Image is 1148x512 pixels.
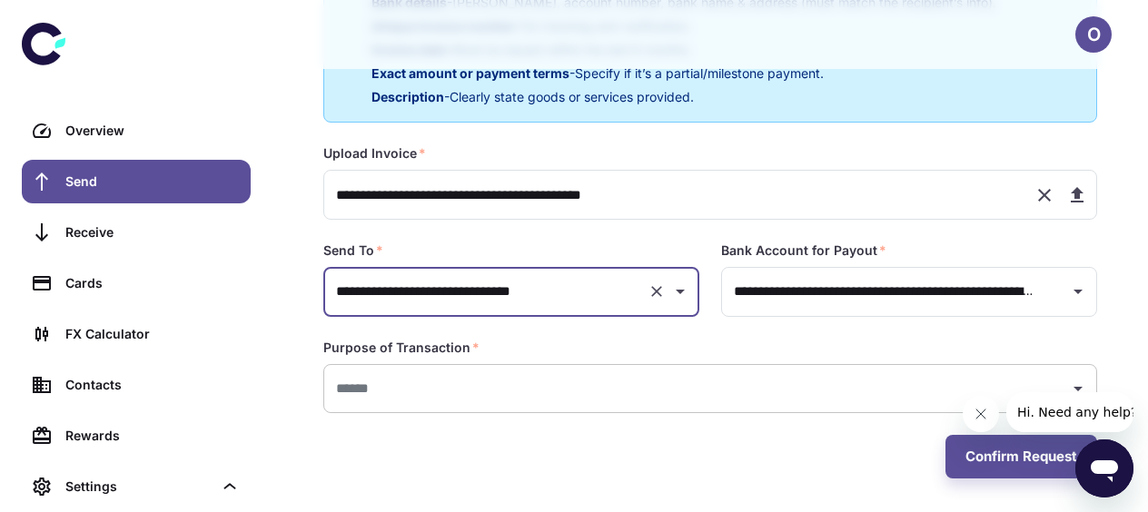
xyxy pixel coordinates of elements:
a: Send [22,160,251,203]
button: Confirm Request [945,435,1097,478]
p: - Specify if it’s a partial/milestone payment. [371,64,996,84]
button: Open [1065,279,1091,304]
span: Description [371,89,444,104]
div: Cards [65,273,240,293]
button: Clear [644,279,669,304]
iframe: Close message [963,396,999,432]
iframe: Message from company [1006,392,1133,432]
p: - Clearly state goods or services provided. [371,87,996,107]
label: Upload Invoice [323,144,426,162]
label: Send To [323,241,383,260]
div: Receive [65,222,240,242]
div: Settings [22,465,251,508]
button: Open [1065,376,1091,401]
a: Rewards [22,414,251,458]
iframe: Button to launch messaging window [1075,439,1133,497]
a: Receive [22,211,251,254]
button: Open [668,279,693,304]
label: Bank Account for Payout [721,241,886,260]
label: Purpose of Transaction [323,339,480,357]
div: Rewards [65,426,240,446]
div: Send [65,172,240,192]
span: Exact amount or payment terms [371,65,569,81]
button: O [1075,16,1112,53]
a: Cards [22,261,251,305]
div: Overview [65,121,240,141]
a: FX Calculator [22,312,251,356]
a: Overview [22,109,251,153]
div: Contacts [65,375,240,395]
div: Settings [65,477,213,497]
a: Contacts [22,363,251,407]
div: FX Calculator [65,324,240,344]
span: Hi. Need any help? [11,13,131,27]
